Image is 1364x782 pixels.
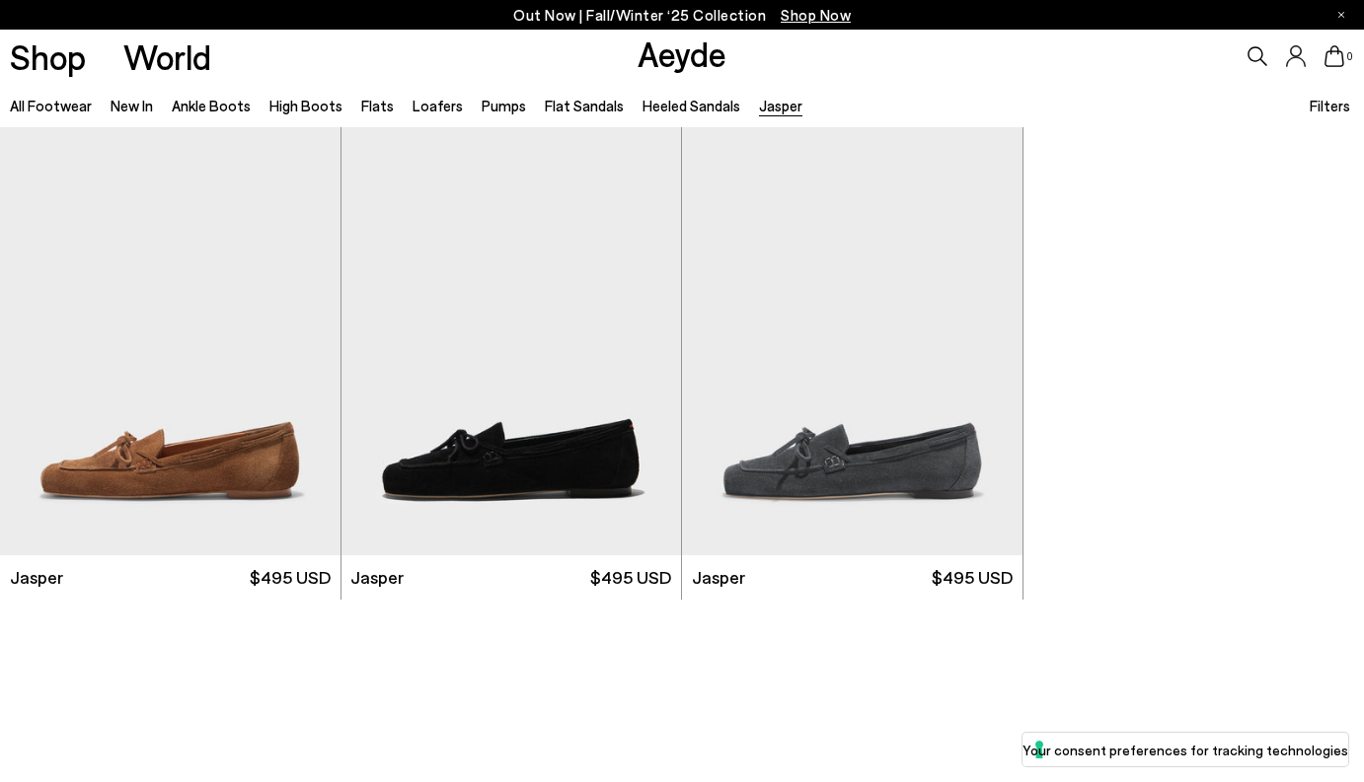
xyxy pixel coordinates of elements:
[1344,51,1354,62] span: 0
[932,565,1013,590] span: $495 USD
[350,565,404,590] span: Jasper
[682,555,1023,600] a: Jasper $495 USD
[545,97,624,114] a: Flat Sandals
[10,39,86,74] a: Shop
[759,97,802,114] a: Jasper
[111,97,153,114] a: New In
[781,6,851,24] span: Navigate to /collections/new-in
[250,565,331,590] span: $495 USD
[1023,740,1348,760] label: Your consent preferences for tracking technologies
[682,127,1023,554] img: Jasper Moccasin Loafers
[10,565,63,590] span: Jasper
[513,3,851,28] p: Out Now | Fall/Winter ‘25 Collection
[1310,97,1350,114] span: Filters
[643,97,740,114] a: Heeled Sandals
[269,97,342,114] a: High Boots
[590,565,671,590] span: $495 USD
[172,97,251,114] a: Ankle Boots
[1325,45,1344,67] a: 0
[341,555,682,600] a: Jasper $495 USD
[413,97,463,114] a: Loafers
[638,33,726,74] a: Aeyde
[482,97,526,114] a: Pumps
[1023,733,1348,766] button: Your consent preferences for tracking technologies
[10,97,92,114] a: All Footwear
[692,565,745,590] span: Jasper
[123,39,211,74] a: World
[361,97,394,114] a: Flats
[341,127,682,554] img: Jasper Moccasin Loafers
